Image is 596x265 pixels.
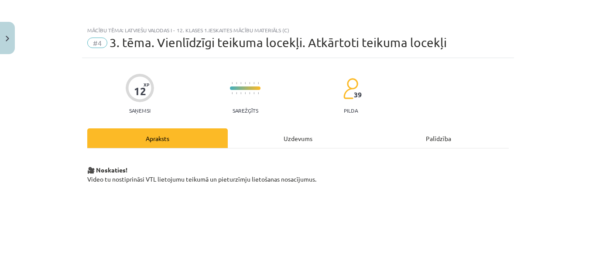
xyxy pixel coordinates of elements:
[344,107,358,114] p: pilda
[240,92,241,94] img: icon-short-line-57e1e144782c952c97e751825c79c345078a6d821885a25fce030b3d8c18986b.svg
[134,85,146,97] div: 12
[110,35,447,50] span: 3. tēma. Vienlīdzīgi teikuma locekļi. Atkārtoti teikuma locekļi
[258,92,259,94] img: icon-short-line-57e1e144782c952c97e751825c79c345078a6d821885a25fce030b3d8c18986b.svg
[228,128,368,148] div: Uzdevums
[249,92,250,94] img: icon-short-line-57e1e144782c952c97e751825c79c345078a6d821885a25fce030b3d8c18986b.svg
[232,82,233,84] img: icon-short-line-57e1e144782c952c97e751825c79c345078a6d821885a25fce030b3d8c18986b.svg
[87,156,509,193] p: Video tu nostiprināsi VTL lietojumu teikumā un pieturzīmju lietošanas nosacījumus.
[87,128,228,148] div: Apraksts
[233,107,258,114] p: Sarežģīts
[245,82,246,84] img: icon-short-line-57e1e144782c952c97e751825c79c345078a6d821885a25fce030b3d8c18986b.svg
[343,78,358,100] img: students-c634bb4e5e11cddfef0936a35e636f08e4e9abd3cc4e673bd6f9a4125e45ecb1.svg
[354,91,362,99] span: 39
[144,82,149,87] span: XP
[126,107,154,114] p: Saņemsi
[87,27,509,33] div: Mācību tēma: Latviešu valodas i - 12. klases 1.ieskaites mācību materiāls (c)
[245,92,246,94] img: icon-short-line-57e1e144782c952c97e751825c79c345078a6d821885a25fce030b3d8c18986b.svg
[258,82,259,84] img: icon-short-line-57e1e144782c952c97e751825c79c345078a6d821885a25fce030b3d8c18986b.svg
[6,36,9,41] img: icon-close-lesson-0947bae3869378f0d4975bcd49f059093ad1ed9edebbc8119c70593378902aed.svg
[368,128,509,148] div: Palīdzība
[249,82,250,84] img: icon-short-line-57e1e144782c952c97e751825c79c345078a6d821885a25fce030b3d8c18986b.svg
[240,82,241,84] img: icon-short-line-57e1e144782c952c97e751825c79c345078a6d821885a25fce030b3d8c18986b.svg
[236,82,237,84] img: icon-short-line-57e1e144782c952c97e751825c79c345078a6d821885a25fce030b3d8c18986b.svg
[236,92,237,94] img: icon-short-line-57e1e144782c952c97e751825c79c345078a6d821885a25fce030b3d8c18986b.svg
[87,38,107,48] span: #4
[87,157,127,174] strong: 🎥 Noskaties!
[232,92,233,94] img: icon-short-line-57e1e144782c952c97e751825c79c345078a6d821885a25fce030b3d8c18986b.svg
